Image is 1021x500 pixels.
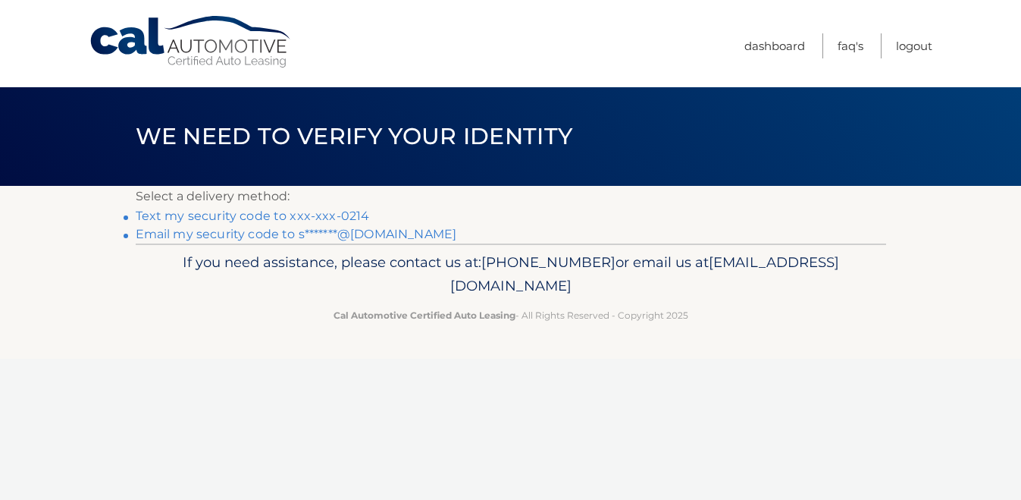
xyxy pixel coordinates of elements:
span: [PHONE_NUMBER] [481,253,615,271]
a: Text my security code to xxx-xxx-0214 [136,209,370,223]
p: If you need assistance, please contact us at: or email us at [146,250,876,299]
p: Select a delivery method: [136,186,886,207]
strong: Cal Automotive Certified Auto Leasing [334,310,515,321]
a: Dashboard [744,33,805,58]
a: Cal Automotive [89,15,293,69]
a: FAQ's [838,33,863,58]
p: - All Rights Reserved - Copyright 2025 [146,307,876,323]
span: We need to verify your identity [136,122,573,150]
a: Logout [896,33,932,58]
a: Email my security code to s*******@[DOMAIN_NAME] [136,227,457,241]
